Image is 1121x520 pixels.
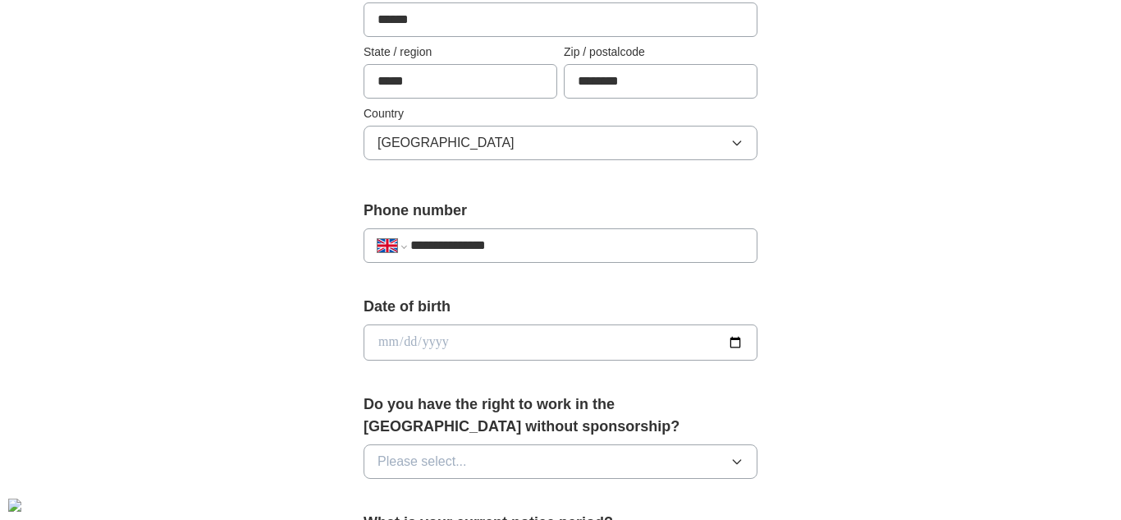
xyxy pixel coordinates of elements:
span: [GEOGRAPHIC_DATA] [377,133,515,153]
label: Phone number [364,200,757,222]
label: Date of birth [364,296,757,318]
label: Zip / postalcode [564,44,757,61]
span: Please select... [377,452,467,472]
img: Cookie%20settings [8,499,21,512]
label: Do you have the right to work in the [GEOGRAPHIC_DATA] without sponsorship? [364,393,757,438]
button: [GEOGRAPHIC_DATA] [364,126,757,160]
label: Country [364,105,757,122]
div: Cookie consent button [8,499,21,512]
label: State / region [364,44,557,61]
button: Please select... [364,444,757,479]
